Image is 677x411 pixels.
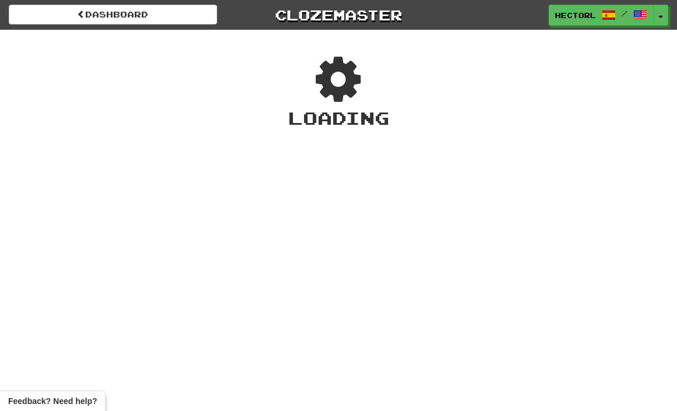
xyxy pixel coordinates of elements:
span: / [622,9,627,17]
span: Open feedback widget [8,395,97,407]
a: hectorl / [549,5,654,26]
span: hectorl [555,10,596,20]
a: Dashboard [9,5,217,24]
a: Clozemaster [235,5,443,25]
